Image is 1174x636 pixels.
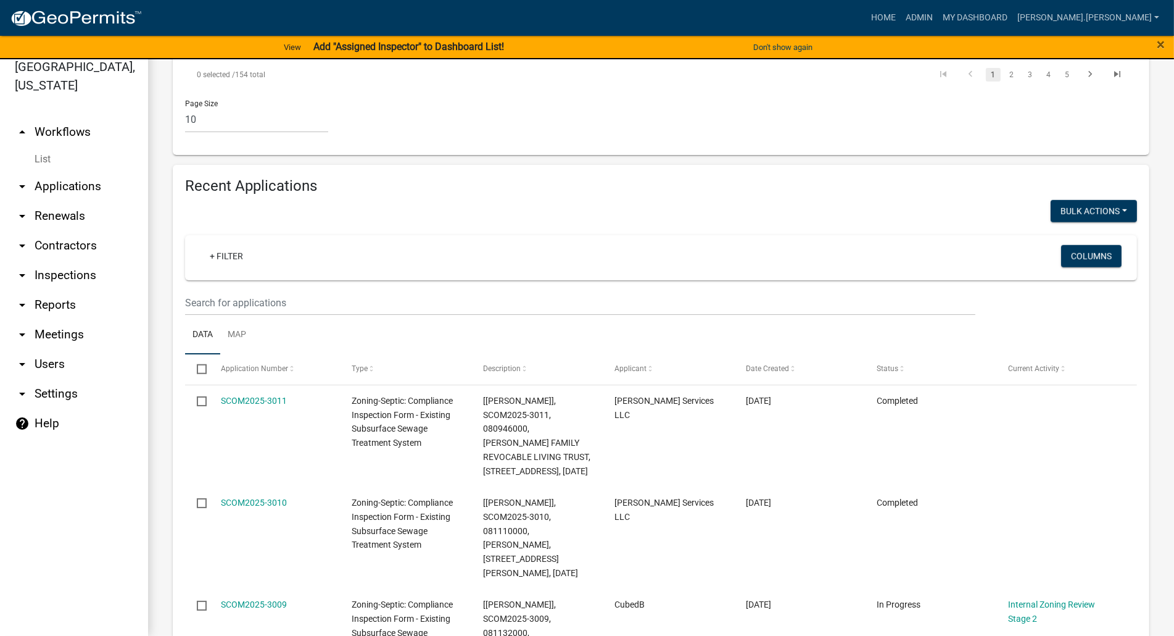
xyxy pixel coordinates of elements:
[352,498,453,550] span: Zoning-Septic: Compliance Inspection Form - Existing Subsurface Sewage Treatment System
[1061,245,1122,267] button: Columns
[748,37,817,57] button: Don't show again
[221,396,287,406] a: SCOM2025-3011
[1058,64,1077,85] li: page 5
[483,396,590,476] span: [Susan Rockwell], SCOM2025-3011, 080946000, THIELEN FAMILY REVOCABLE LIVING TRUST, 19928 CO RD 13...
[185,354,209,384] datatable-header-cell: Select
[1008,364,1059,373] span: Current Activity
[200,245,253,267] a: + Filter
[15,125,30,140] i: arrow_drop_up
[614,498,714,522] span: JenCo Services LLC
[279,37,306,57] a: View
[1008,600,1095,624] a: Internal Zoning Review Stage 2
[1041,68,1056,82] a: 4
[209,354,340,384] datatable-header-cell: Application Number
[185,177,1137,195] h4: Recent Applications
[185,59,561,90] div: 154 total
[220,316,254,355] a: Map
[877,396,919,406] span: Completed
[352,396,453,448] span: Zoning-Septic: Compliance Inspection Form - Existing Subsurface Sewage Treatment System
[603,354,734,384] datatable-header-cell: Applicant
[15,179,30,194] i: arrow_drop_down
[614,396,714,420] span: JenCo Services LLC
[15,416,30,431] i: help
[746,396,771,406] span: 08/16/2025
[471,354,603,384] datatable-header-cell: Description
[1012,6,1164,30] a: [PERSON_NAME].[PERSON_NAME]
[483,498,578,578] span: [Susan Rockwell], SCOM2025-3010, 081110000, ANDREW FOSTER, 27142 LITTLE FLOYD LAKE RD, 08/18/2025
[1060,68,1075,82] a: 5
[877,364,899,373] span: Status
[1106,68,1129,82] a: go to last page
[15,268,30,283] i: arrow_drop_down
[1021,64,1040,85] li: page 3
[1002,64,1021,85] li: page 2
[746,364,789,373] span: Date Created
[15,387,30,401] i: arrow_drop_down
[865,354,996,384] datatable-header-cell: Status
[185,290,975,316] input: Search for applications
[1023,68,1038,82] a: 3
[614,364,647,373] span: Applicant
[1157,37,1165,52] button: Close
[15,238,30,253] i: arrow_drop_down
[1004,68,1019,82] a: 2
[483,364,521,373] span: Description
[938,6,1012,30] a: My Dashboard
[1040,64,1058,85] li: page 4
[746,498,771,508] span: 08/16/2025
[877,498,919,508] span: Completed
[932,68,955,82] a: go to first page
[959,68,982,82] a: go to previous page
[901,6,938,30] a: Admin
[734,354,866,384] datatable-header-cell: Date Created
[1051,200,1137,222] button: Bulk Actions
[877,600,921,609] span: In Progress
[185,316,220,355] a: Data
[15,327,30,342] i: arrow_drop_down
[340,354,471,384] datatable-header-cell: Type
[221,600,287,609] a: SCOM2025-3009
[221,364,288,373] span: Application Number
[221,498,287,508] a: SCOM2025-3010
[746,600,771,609] span: 08/15/2025
[1157,36,1165,53] span: ×
[996,354,1128,384] datatable-header-cell: Current Activity
[614,600,645,609] span: CubedB
[984,64,1002,85] li: page 1
[866,6,901,30] a: Home
[197,70,235,79] span: 0 selected /
[352,364,368,373] span: Type
[15,357,30,372] i: arrow_drop_down
[986,68,1001,82] a: 1
[15,209,30,224] i: arrow_drop_down
[313,41,504,52] strong: Add "Assigned Inspector" to Dashboard List!
[15,298,30,312] i: arrow_drop_down
[1078,68,1102,82] a: go to next page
